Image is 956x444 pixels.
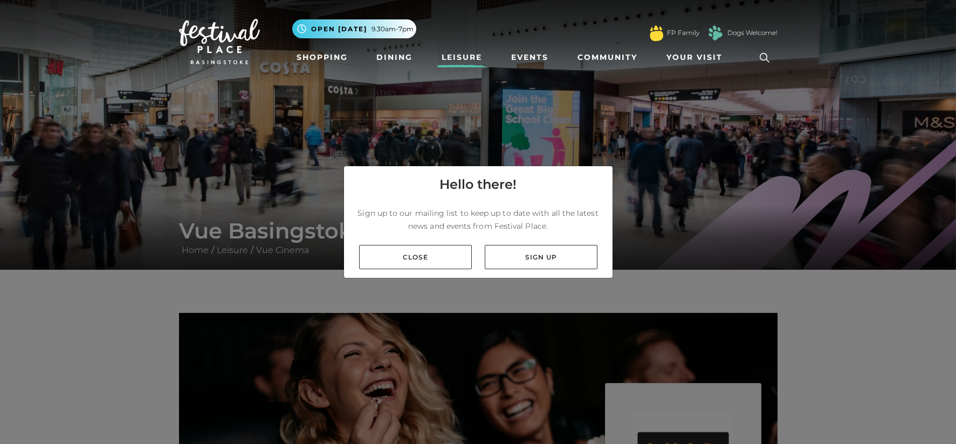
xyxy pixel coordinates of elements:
[485,245,597,269] a: Sign up
[311,24,367,34] span: Open [DATE]
[507,47,553,67] a: Events
[292,47,352,67] a: Shopping
[372,47,417,67] a: Dining
[372,24,414,34] span: 9.30am-7pm
[439,175,517,194] h4: Hello there!
[179,19,260,64] img: Festival Place Logo
[353,207,604,233] p: Sign up to our mailing list to keep up to date with all the latest news and events from Festival ...
[292,19,416,38] button: Open [DATE] 9.30am-7pm
[727,28,778,38] a: Dogs Welcome!
[437,47,486,67] a: Leisure
[667,28,699,38] a: FP Family
[666,52,723,63] span: Your Visit
[573,47,642,67] a: Community
[359,245,472,269] a: Close
[662,47,732,67] a: Your Visit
